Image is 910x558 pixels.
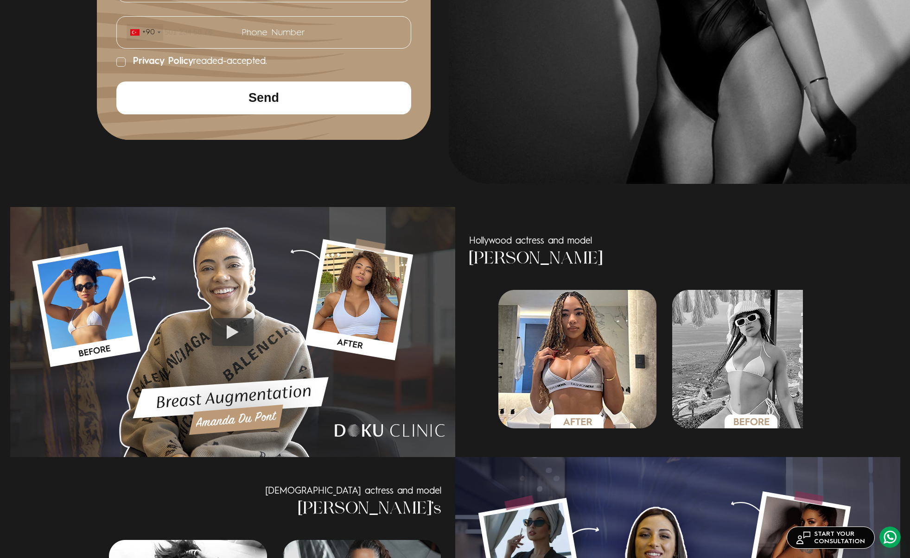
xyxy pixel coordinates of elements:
img: kapak_n1.jpg [10,207,455,457]
img: amanda_1_b.png [672,290,831,428]
button: Send [116,82,411,114]
input: Phone Number +90List of countries [126,24,401,41]
div: 1 / 6 [498,290,658,428]
span: readed-accepted. [133,56,267,68]
img: amanda_1.png [498,290,657,428]
span: [DEMOGRAPHIC_DATA] actress and model [265,487,441,496]
h3: [PERSON_NAME]'s [108,497,441,521]
h3: [PERSON_NAME] [469,247,803,271]
span: Privacy Policy [133,57,193,66]
div: +90 [142,28,155,37]
div: Turkey (Türkiye): +90 [127,24,163,41]
div: 2 / 6 [672,290,832,428]
span: Hollywood actress and model [469,237,592,246]
a: START YOURCONSULTATION [787,527,875,549]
